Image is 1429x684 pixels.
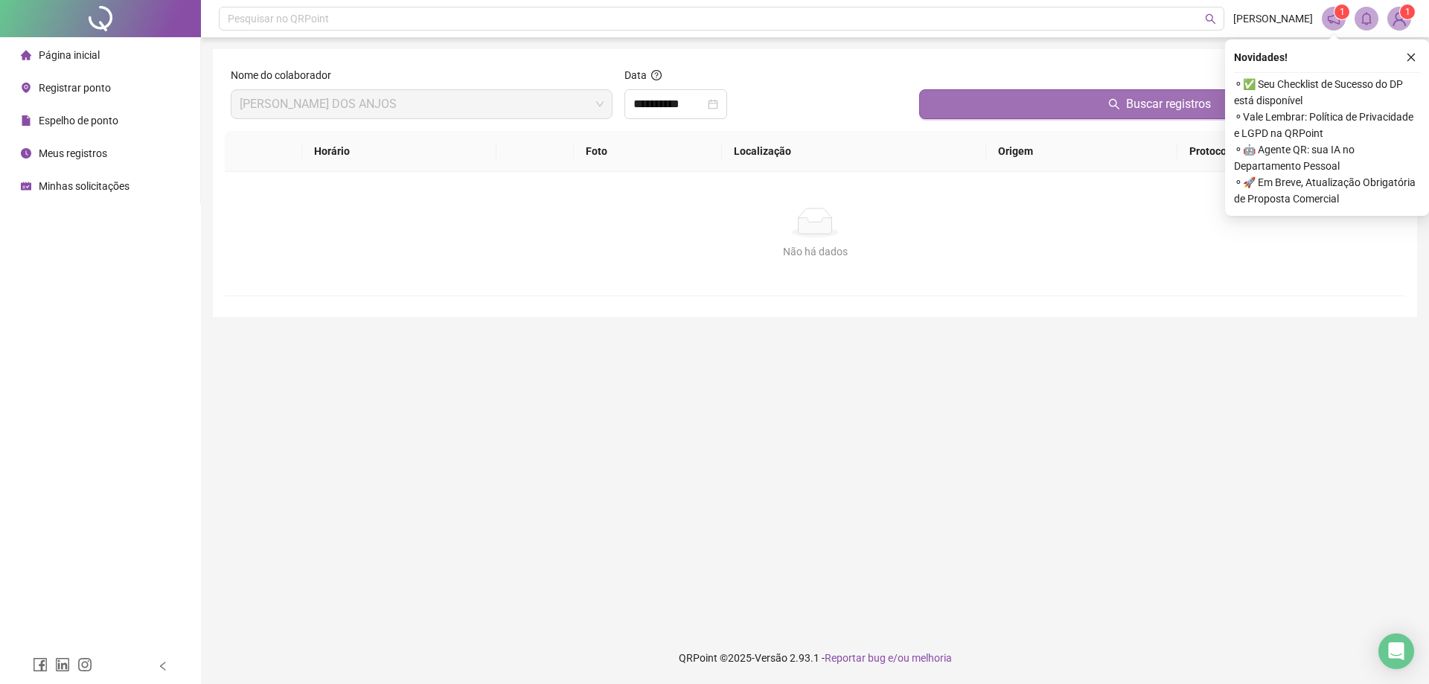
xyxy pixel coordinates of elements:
[1360,12,1373,25] span: bell
[302,131,496,172] th: Horário
[1126,95,1211,113] span: Buscar registros
[55,657,70,672] span: linkedin
[240,90,604,118] span: MARCIANE SOUZA DOS ANJOS
[1405,7,1410,17] span: 1
[39,49,100,61] span: Página inicial
[722,131,986,172] th: Localização
[651,70,662,80] span: question-circle
[1388,7,1410,30] img: 64984
[1400,4,1415,19] sup: Atualize o seu contato no menu Meus Dados
[1334,4,1349,19] sup: 1
[1108,98,1120,110] span: search
[1340,7,1345,17] span: 1
[1177,131,1405,172] th: Protocolo
[624,69,647,81] span: Data
[21,50,31,60] span: home
[231,67,341,83] label: Nome do colaborador
[1205,13,1216,25] span: search
[1233,10,1313,27] span: [PERSON_NAME]
[1234,174,1420,207] span: ⚬ 🚀 Em Breve, Atualização Obrigatória de Proposta Comercial
[243,243,1387,260] div: Não há dados
[33,657,48,672] span: facebook
[39,147,107,159] span: Meus registros
[21,83,31,93] span: environment
[1234,141,1420,174] span: ⚬ 🤖 Agente QR: sua IA no Departamento Pessoal
[21,181,31,191] span: schedule
[158,661,168,671] span: left
[39,115,118,127] span: Espelho de ponto
[755,652,787,664] span: Versão
[825,652,952,664] span: Reportar bug e/ou melhoria
[986,131,1177,172] th: Origem
[21,148,31,159] span: clock-circle
[919,89,1399,119] button: Buscar registros
[1406,52,1416,63] span: close
[21,115,31,126] span: file
[39,180,130,192] span: Minhas solicitações
[1234,109,1420,141] span: ⚬ Vale Lembrar: Política de Privacidade e LGPD na QRPoint
[201,632,1429,684] footer: QRPoint © 2025 - 2.93.1 -
[1234,76,1420,109] span: ⚬ ✅ Seu Checklist de Sucesso do DP está disponível
[39,82,111,94] span: Registrar ponto
[1234,49,1288,65] span: Novidades !
[77,657,92,672] span: instagram
[1327,12,1340,25] span: notification
[1378,633,1414,669] div: Open Intercom Messenger
[574,131,722,172] th: Foto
